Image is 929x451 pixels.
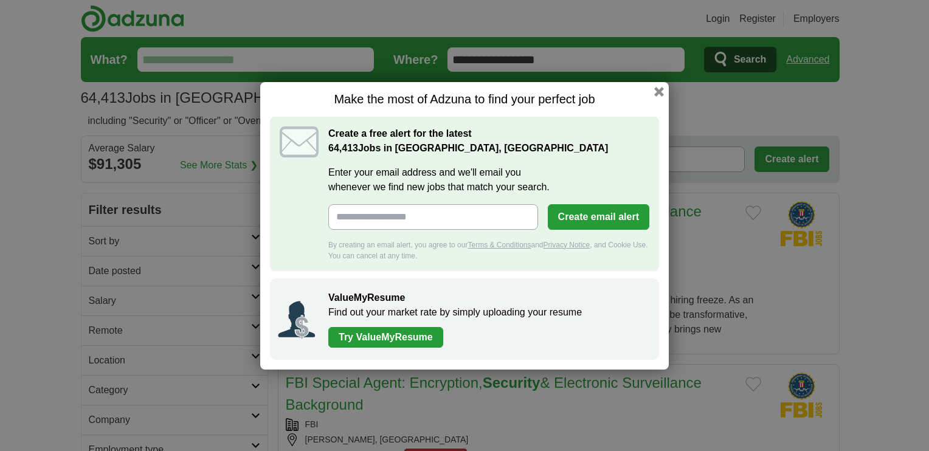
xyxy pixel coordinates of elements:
h2: Create a free alert for the latest [328,126,649,156]
strong: Jobs in [GEOGRAPHIC_DATA], [GEOGRAPHIC_DATA] [328,143,608,153]
h2: ValueMyResume [328,291,647,305]
div: By creating an email alert, you agree to our and , and Cookie Use. You can cancel at any time. [328,239,649,261]
span: 64,413 [328,141,358,156]
img: icon_email.svg [280,126,319,157]
a: Privacy Notice [544,241,590,249]
label: Enter your email address and we'll email you whenever we find new jobs that match your search. [328,165,649,195]
h1: Make the most of Adzuna to find your perfect job [270,92,659,107]
a: Terms & Conditions [468,241,531,249]
p: Find out your market rate by simply uploading your resume [328,305,647,320]
button: Create email alert [548,204,649,230]
a: Try ValueMyResume [328,327,443,348]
